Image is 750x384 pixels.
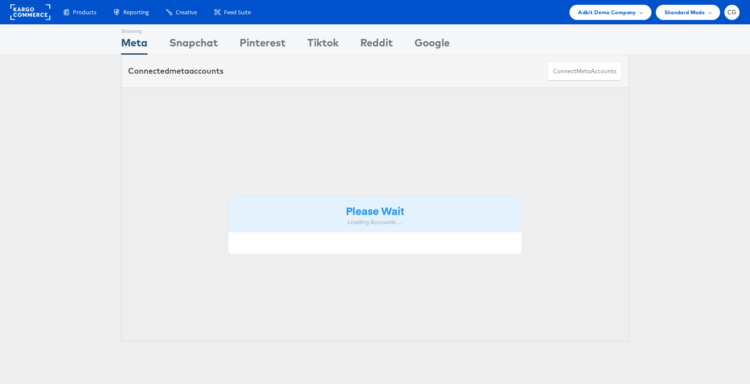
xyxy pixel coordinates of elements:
[169,66,189,76] span: meta
[346,203,404,218] strong: Please Wait
[121,35,148,55] div: Meta
[307,35,339,55] div: Tiktok
[121,25,148,35] div: Showing
[176,8,197,16] span: Creative
[727,10,737,15] span: CG
[169,35,218,55] div: Snapchat
[576,67,591,75] span: meta
[547,62,622,81] button: ConnectmetaAccounts
[128,65,224,77] div: Connected accounts
[664,8,705,17] span: Standard Mode
[224,8,251,16] span: Feed Suite
[73,8,96,16] span: Products
[240,35,286,55] div: Pinterest
[414,35,450,55] div: Google
[235,218,515,226] div: Loading Accounts ....
[123,8,149,16] span: Reporting
[360,35,393,55] div: Reddit
[578,8,636,17] span: Adkit Demo Company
